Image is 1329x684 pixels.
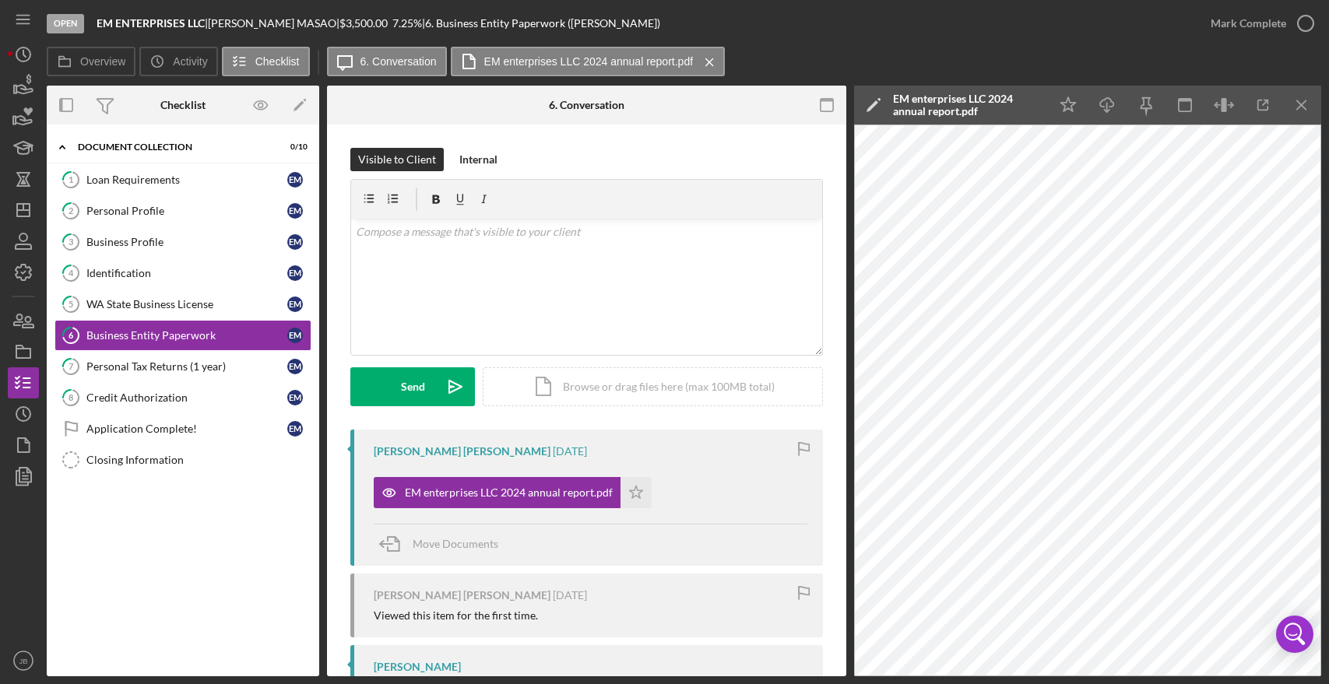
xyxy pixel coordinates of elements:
div: Open Intercom Messenger [1276,616,1313,653]
button: Activity [139,47,217,76]
div: EM enterprises LLC 2024 annual report.pdf [405,486,613,499]
a: Closing Information [54,444,311,475]
button: Move Documents [374,524,514,563]
div: Personal Profile [86,205,287,217]
a: 7Personal Tax Returns (1 year)EM [54,351,311,382]
button: Internal [452,148,505,171]
button: EM enterprises LLC 2024 annual report.pdf [451,47,726,76]
div: E M [287,172,303,188]
div: [PERSON_NAME] [374,661,461,673]
a: 4IdentificationEM [54,258,311,289]
button: Overview [47,47,135,76]
text: JB [19,657,27,665]
div: Document Collection [78,142,269,152]
tspan: 7 [69,361,74,371]
b: EM ENTERPRISES LLC [97,16,205,30]
div: [PERSON_NAME] [PERSON_NAME] [374,445,550,458]
div: Visible to Client [358,148,436,171]
div: E M [287,328,303,343]
tspan: 6 [69,330,74,340]
div: | 6. Business Entity Paperwork ([PERSON_NAME]) [422,17,660,30]
div: E M [287,203,303,219]
div: 0 / 10 [280,142,308,152]
a: 2Personal ProfileEM [54,195,311,226]
div: Open [47,14,84,33]
div: Business Profile [86,236,287,248]
div: Mark Complete [1211,8,1286,39]
label: EM enterprises LLC 2024 annual report.pdf [484,55,694,68]
div: E M [287,296,303,312]
span: Move Documents [413,537,498,550]
div: E M [287,421,303,437]
div: E M [287,359,303,374]
div: Personal Tax Returns (1 year) [86,360,287,373]
div: | [97,17,208,30]
tspan: 1 [69,174,73,184]
div: 7.25 % [392,17,422,30]
button: Mark Complete [1195,8,1321,39]
div: EM enterprises LLC 2024 annual report.pdf [893,93,1041,118]
tspan: 2 [69,205,73,216]
div: WA State Business License [86,298,287,310]
div: Business Entity Paperwork [86,329,287,342]
button: 6. Conversation [327,47,447,76]
div: [PERSON_NAME] MASAO | [208,17,339,30]
div: E M [287,234,303,250]
div: Send [401,367,425,406]
tspan: 8 [69,392,73,402]
div: Checklist [160,99,206,111]
div: E M [287,390,303,405]
time: 2023-10-26 22:21 [553,445,587,458]
div: Identification [86,267,287,279]
div: E M [287,265,303,281]
div: $3,500.00 [339,17,392,30]
div: Application Complete! [86,423,287,435]
div: [PERSON_NAME] [PERSON_NAME] [374,589,550,602]
div: 6. Conversation [549,99,624,111]
div: Loan Requirements [86,174,287,186]
label: Activity [173,55,207,68]
tspan: 4 [69,268,74,278]
a: 8Credit AuthorizationEM [54,382,311,413]
div: Internal [459,148,497,171]
label: Checklist [255,55,300,68]
button: Checklist [222,47,310,76]
tspan: 3 [69,237,73,247]
div: Viewed this item for the first time. [374,609,538,622]
button: Send [350,367,475,406]
label: 6. Conversation [360,55,437,68]
button: JB [8,645,39,676]
button: Visible to Client [350,148,444,171]
a: Application Complete!EM [54,413,311,444]
div: Closing Information [86,454,311,466]
time: 2023-10-26 00:37 [553,589,587,602]
a: 5WA State Business LicenseEM [54,289,311,320]
tspan: 5 [69,299,73,309]
label: Overview [80,55,125,68]
button: EM enterprises LLC 2024 annual report.pdf [374,477,652,508]
div: Credit Authorization [86,391,287,404]
a: 6Business Entity PaperworkEM [54,320,311,351]
a: 1Loan RequirementsEM [54,164,311,195]
a: 3Business ProfileEM [54,226,311,258]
